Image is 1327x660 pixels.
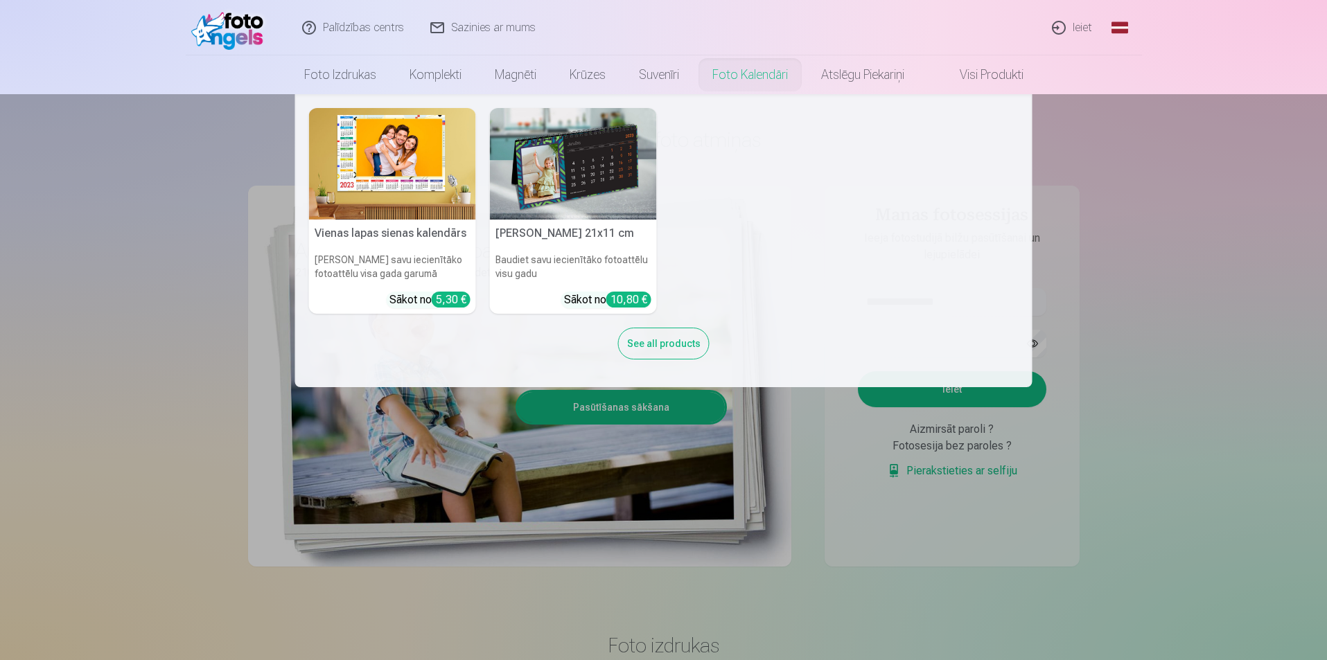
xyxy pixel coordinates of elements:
div: 5,30 € [432,292,471,307]
a: Foto izdrukas [288,55,393,94]
a: Atslēgu piekariņi [805,55,921,94]
a: Galda kalendārs 21x11 cm[PERSON_NAME] 21x11 cmBaudiet savu iecienītāko fotoattēlu visu gaduSākot ... [490,108,657,314]
a: Vienas lapas sienas kalendārsVienas lapas sienas kalendārs[PERSON_NAME] savu iecienītāko fotoattē... [309,108,476,314]
a: Suvenīri [622,55,696,94]
div: Sākot no [389,292,471,308]
h6: [PERSON_NAME] savu iecienītāko fotoattēlu visa gada garumā [309,247,476,286]
a: Foto kalendāri [696,55,805,94]
a: Krūzes [553,55,622,94]
a: Magnēti [478,55,553,94]
h6: Baudiet savu iecienītāko fotoattēlu visu gadu [490,247,657,286]
a: Komplekti [393,55,478,94]
a: Visi produkti [921,55,1040,94]
div: See all products [618,328,710,359]
div: Sākot no [564,292,651,308]
img: Vienas lapas sienas kalendārs [309,108,476,220]
h5: [PERSON_NAME] 21x11 cm [490,220,657,247]
img: Galda kalendārs 21x11 cm [490,108,657,220]
img: /fa1 [191,6,271,50]
a: See all products [618,335,710,350]
h5: Vienas lapas sienas kalendārs [309,220,476,247]
div: 10,80 € [606,292,651,307]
